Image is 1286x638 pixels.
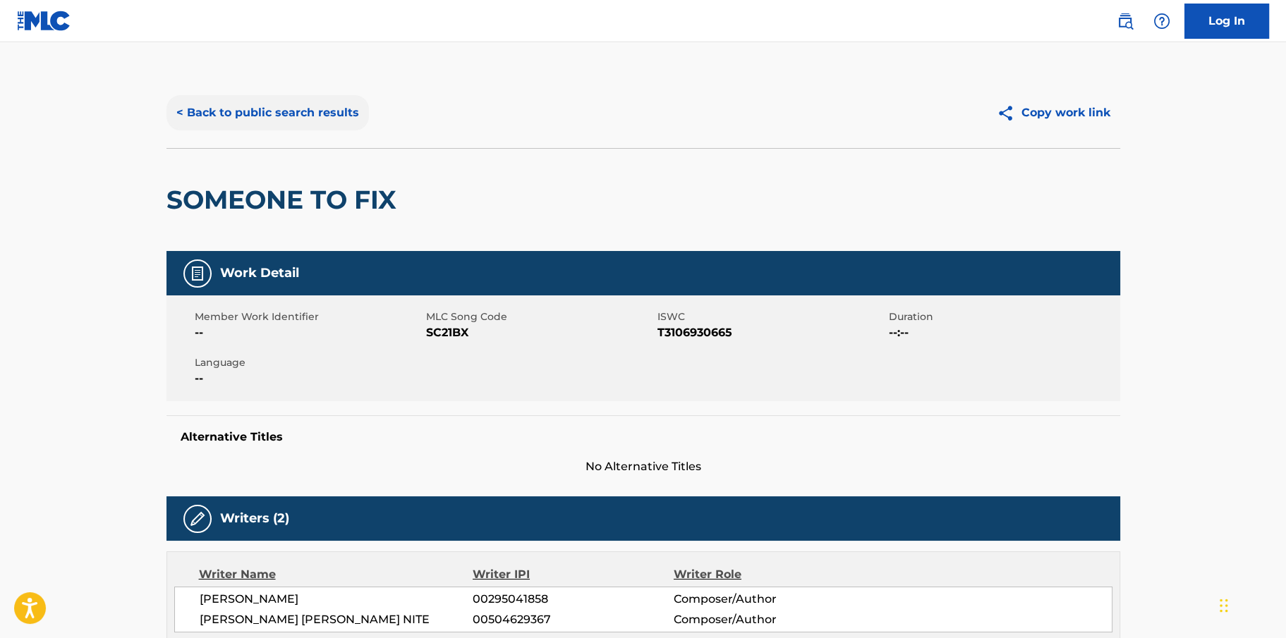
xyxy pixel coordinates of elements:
[674,611,856,628] span: Composer/Author
[889,309,1117,324] span: Duration
[166,458,1120,475] span: No Alternative Titles
[473,591,673,608] span: 00295041858
[17,11,71,31] img: MLC Logo
[1215,570,1286,638] iframe: Chat Widget
[473,566,674,583] div: Writer IPI
[195,309,423,324] span: Member Work Identifier
[166,184,404,216] h2: SOMEONE TO FIX
[195,370,423,387] span: --
[997,104,1021,122] img: Copy work link
[657,324,885,341] span: T3106930665
[426,309,654,324] span: MLC Song Code
[674,566,856,583] div: Writer Role
[987,95,1120,130] button: Copy work link
[199,566,473,583] div: Writer Name
[657,309,885,324] span: ISWC
[1184,4,1269,39] a: Log In
[1117,13,1134,30] img: search
[189,510,206,527] img: Writers
[1153,13,1170,30] img: help
[1148,7,1176,35] div: Help
[181,430,1106,444] h5: Alternative Titles
[189,265,206,282] img: Work Detail
[200,591,473,608] span: [PERSON_NAME]
[426,324,654,341] span: SC21BX
[166,95,369,130] button: < Back to public search results
[674,591,856,608] span: Composer/Author
[220,510,289,527] h5: Writers (2)
[220,265,299,281] h5: Work Detail
[889,324,1117,341] span: --:--
[473,611,673,628] span: 00504629367
[1111,7,1139,35] a: Public Search
[1220,584,1228,627] div: Drag
[195,324,423,341] span: --
[200,611,473,628] span: [PERSON_NAME] [PERSON_NAME] NITE
[195,355,423,370] span: Language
